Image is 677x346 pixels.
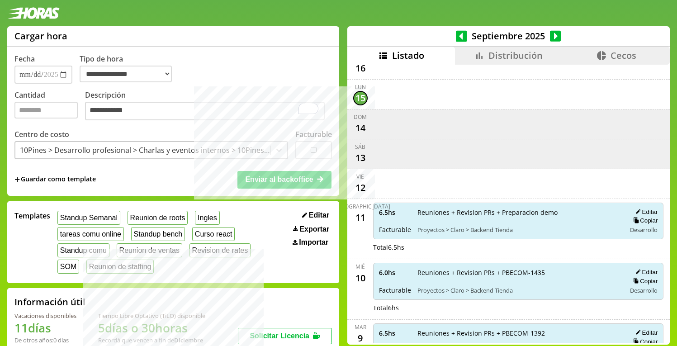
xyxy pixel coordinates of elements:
label: Facturable [295,129,332,139]
button: Exportar [290,225,332,234]
label: Cantidad [14,90,85,123]
span: Distribución [488,49,543,62]
button: Editar [633,329,658,337]
span: Listado [392,49,424,62]
div: scrollable content [347,65,670,343]
button: Solicitar Licencia [238,328,332,344]
div: De otros años: 0 días [14,336,76,344]
button: Copiar [630,217,658,224]
button: Editar [633,208,658,216]
span: Desarrollo [630,286,658,294]
div: Tiempo Libre Optativo (TiLO) disponible [98,312,205,320]
input: Cantidad [14,102,78,118]
span: Enviar al backoffice [245,175,313,183]
span: 6.0 hs [379,268,411,277]
div: Total 6 hs [373,303,664,312]
span: Cecos [611,49,636,62]
span: + [14,175,20,185]
button: Editar [633,268,658,276]
button: Copiar [630,338,658,346]
div: Recordá que vencen a fin de [98,336,205,344]
span: Proyectos > Claro > Backend Tienda [417,226,620,234]
label: Tipo de hora [80,54,179,84]
span: Exportar [299,225,329,233]
div: 11 [353,210,368,225]
label: Descripción [85,90,332,123]
div: 14 [353,121,368,135]
select: Tipo de hora [80,66,172,82]
h2: Información útil [14,296,85,308]
div: lun [355,83,366,91]
div: Total 6.5 hs [373,243,664,251]
span: Reuniones + Revision PRs + Preparacion demo [417,208,620,217]
button: Reunion de ventas [117,243,182,257]
div: 10 [353,270,368,285]
div: [DEMOGRAPHIC_DATA] [331,203,390,210]
button: Ingles [195,211,219,225]
span: Facturable [379,286,411,294]
b: Diciembre [174,336,203,344]
div: mar [355,323,366,331]
button: tareas comu online [57,227,124,241]
h1: 11 días [14,320,76,336]
div: 10Pines > Desarrollo profesional > Charlas y eventos internos > 10PinesConf 2025 > Horas de la co... [20,145,271,155]
button: Standup comu [57,243,109,257]
div: 9 [353,331,368,346]
button: Standup Semanal [57,211,120,225]
span: 6.5 hs [379,208,411,217]
span: Facturable [379,225,411,234]
span: Templates [14,211,50,221]
h1: Cargar hora [14,30,67,42]
button: Copiar [630,277,658,285]
button: Reunion de roots [128,211,188,225]
div: mié [355,263,365,270]
label: Centro de costo [14,129,69,139]
span: Reuniones + Revision PRs + PBECOM-1392 [417,329,620,337]
span: Desarrollo [630,226,658,234]
div: dom [354,113,367,121]
span: 6.5 hs [379,329,411,337]
div: 13 [353,151,368,165]
button: Revision de rates [189,243,251,257]
div: Vacaciones disponibles [14,312,76,320]
button: Editar [299,211,332,220]
button: Curso react [192,227,235,241]
div: 15 [353,91,368,105]
span: +Guardar como template [14,175,96,185]
button: Reunion de staffing [86,260,154,274]
textarea: To enrich screen reader interactions, please activate Accessibility in Grammarly extension settings [85,102,325,121]
span: Septiembre 2025 [467,30,550,42]
button: SOM [57,260,79,274]
button: Enviar al backoffice [237,171,331,188]
img: logotipo [7,7,60,19]
span: Reuniones + Revision PRs + PBECOM-1435 [417,268,620,277]
div: 12 [353,180,368,195]
span: Editar [309,211,329,219]
div: vie [356,173,364,180]
h1: 5 días o 30 horas [98,320,205,336]
span: Importar [299,238,328,246]
div: sáb [355,143,365,151]
label: Fecha [14,54,35,64]
span: Solicitar Licencia [250,332,309,340]
div: 16 [353,61,368,76]
span: Proyectos > Claro > Backend Tienda [417,286,620,294]
button: Standup bench [131,227,185,241]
